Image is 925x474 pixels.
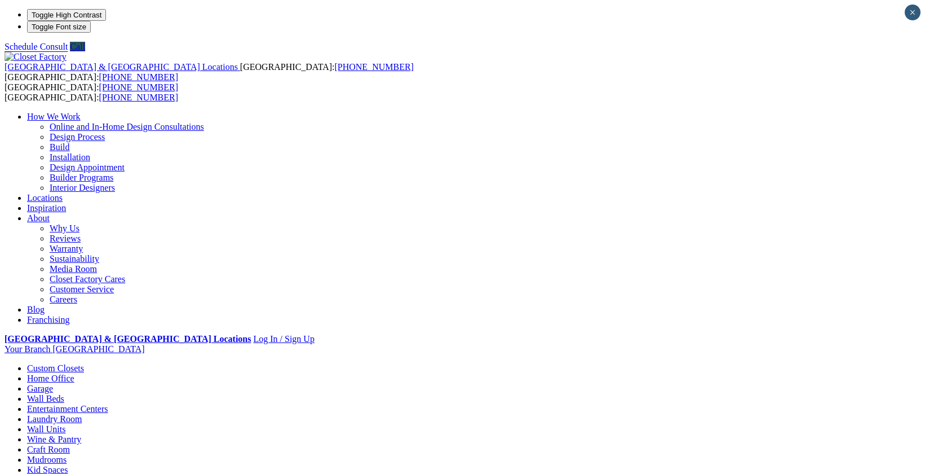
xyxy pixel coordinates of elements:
[50,122,204,131] a: Online and In-Home Design Consultations
[50,254,99,264] a: Sustainability
[27,363,84,373] a: Custom Closets
[5,82,178,102] span: [GEOGRAPHIC_DATA]: [GEOGRAPHIC_DATA]:
[27,414,82,424] a: Laundry Room
[27,384,53,393] a: Garage
[27,9,106,21] button: Toggle High Contrast
[50,244,83,253] a: Warranty
[5,52,67,62] img: Closet Factory
[50,264,97,274] a: Media Room
[334,62,413,72] a: [PHONE_NUMBER]
[27,394,64,403] a: Wall Beds
[50,274,125,284] a: Closet Factory Cares
[50,152,90,162] a: Installation
[27,404,108,414] a: Entertainment Centers
[5,334,251,344] a: [GEOGRAPHIC_DATA] & [GEOGRAPHIC_DATA] Locations
[905,5,920,20] button: Close
[5,344,50,354] span: Your Branch
[27,374,74,383] a: Home Office
[5,42,68,51] a: Schedule Consult
[27,305,45,314] a: Blog
[50,183,115,192] a: Interior Designers
[5,62,240,72] a: [GEOGRAPHIC_DATA] & [GEOGRAPHIC_DATA] Locations
[99,72,178,82] a: [PHONE_NUMBER]
[27,213,50,223] a: About
[99,93,178,102] a: [PHONE_NUMBER]
[50,223,79,233] a: Why Us
[27,315,70,324] a: Franchising
[5,344,145,354] a: Your Branch [GEOGRAPHIC_DATA]
[50,295,77,304] a: Careers
[27,434,81,444] a: Wine & Pantry
[50,142,70,152] a: Build
[50,163,125,172] a: Design Appointment
[27,203,66,213] a: Inspiration
[27,445,70,454] a: Craft Room
[70,42,85,51] a: Call
[27,455,67,464] a: Mudrooms
[5,62,414,82] span: [GEOGRAPHIC_DATA]: [GEOGRAPHIC_DATA]:
[50,132,105,142] a: Design Process
[27,424,65,434] a: Wall Units
[52,344,144,354] span: [GEOGRAPHIC_DATA]
[32,11,101,19] span: Toggle High Contrast
[50,173,113,182] a: Builder Programs
[27,21,91,33] button: Toggle Font size
[50,284,114,294] a: Customer Service
[27,193,63,203] a: Locations
[27,112,81,121] a: How We Work
[50,234,81,243] a: Reviews
[5,62,238,72] span: [GEOGRAPHIC_DATA] & [GEOGRAPHIC_DATA] Locations
[253,334,314,344] a: Log In / Sign Up
[32,23,86,31] span: Toggle Font size
[99,82,178,92] a: [PHONE_NUMBER]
